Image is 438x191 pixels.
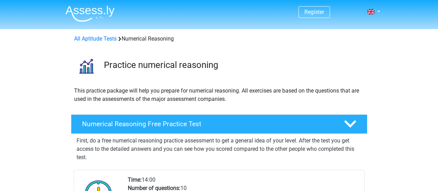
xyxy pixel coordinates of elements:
[104,60,362,70] h3: Practice numerical reasoning
[82,120,333,128] h4: Numerical Reasoning Free Practice Test
[77,137,362,162] p: First, do a free numerical reasoning practice assessment to get a general idea of your level. Aft...
[71,35,367,43] div: Numerical Reasoning
[68,114,370,134] a: Numerical Reasoning Free Practice Test
[74,35,117,42] a: All Aptitude Tests
[304,9,324,15] a: Register
[74,87,364,103] p: This practice package will help you prepare for numerical reasoning. All exercises are based on t...
[65,6,115,22] img: Assessly
[71,51,101,81] img: numerical reasoning
[128,176,142,183] b: Time:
